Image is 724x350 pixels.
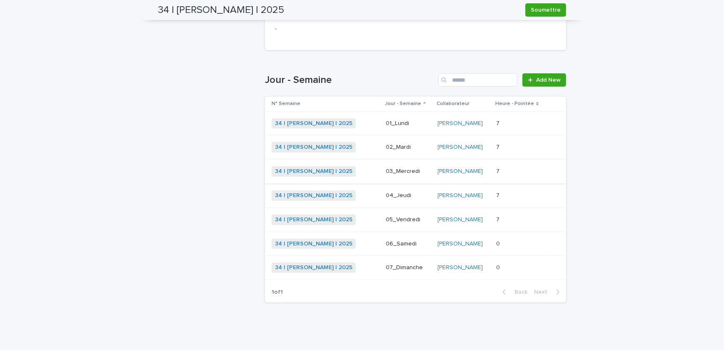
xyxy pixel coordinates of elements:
p: N° Semaine [272,99,300,108]
h2: 34 | [PERSON_NAME] | 2025 [158,4,284,16]
a: [PERSON_NAME] [438,120,483,127]
button: Back [496,288,531,296]
span: Soumettre [531,6,561,14]
h1: Jour - Semaine [265,74,435,86]
a: 34 | [PERSON_NAME] | 2025 [275,120,352,127]
a: [PERSON_NAME] [438,192,483,199]
span: Next [534,289,552,295]
tr: 34 | [PERSON_NAME] | 2025 06_Samedi[PERSON_NAME] 00 [265,232,566,256]
a: 34 | [PERSON_NAME] | 2025 [275,240,352,247]
p: Heure - Pointée [495,99,534,108]
p: 7 [496,190,501,199]
a: Add New [522,73,566,87]
p: Jour - Semaine [385,99,421,108]
tr: 34 | [PERSON_NAME] | 2025 04_Jeudi[PERSON_NAME] 77 [265,183,566,207]
p: Collaborateur [437,99,470,108]
p: 7 [496,118,501,127]
p: 03_Mercredi [386,168,431,175]
a: 34 | [PERSON_NAME] | 2025 [275,168,352,175]
p: 04_Jeudi [386,192,431,199]
span: Add New [536,77,561,83]
p: 05_Vendredi [386,216,431,223]
a: 34 | [PERSON_NAME] | 2025 [275,144,352,151]
input: Search [438,73,517,87]
a: 34 | [PERSON_NAME] | 2025 [275,216,352,223]
p: 0 [496,262,502,271]
tr: 34 | [PERSON_NAME] | 2025 01_Lundi[PERSON_NAME] 77 [265,111,566,135]
p: 06_Samedi [386,240,431,247]
span: Commande - Consultant [275,16,333,21]
p: 02_Mardi [386,144,431,151]
tr: 34 | [PERSON_NAME] | 2025 03_Mercredi[PERSON_NAME] 77 [265,160,566,184]
button: Next [531,288,566,296]
a: [PERSON_NAME] [438,216,483,223]
tr: 34 | [PERSON_NAME] | 2025 02_Mardi[PERSON_NAME] 77 [265,135,566,160]
tr: 34 | [PERSON_NAME] | 2025 07_Dimanche[PERSON_NAME] 00 [265,256,566,280]
tr: 34 | [PERSON_NAME] | 2025 05_Vendredi[PERSON_NAME] 77 [265,207,566,232]
p: 07_Dimanche [386,264,431,271]
p: 7 [496,142,501,151]
p: 7 [496,215,501,223]
p: 0 [496,239,502,247]
a: [PERSON_NAME] [438,240,483,247]
a: 34 | [PERSON_NAME] | 2025 [275,264,352,271]
a: [PERSON_NAME] [438,264,483,271]
p: 1 of 1 [265,282,290,302]
span: Back [509,289,527,295]
a: 34 | [PERSON_NAME] | 2025 [275,192,352,199]
a: [PERSON_NAME] [438,168,483,175]
p: 7 [496,166,501,175]
p: - [275,25,556,33]
p: 01_Lundi [386,120,431,127]
button: Soumettre [525,3,566,17]
a: [PERSON_NAME] [438,144,483,151]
